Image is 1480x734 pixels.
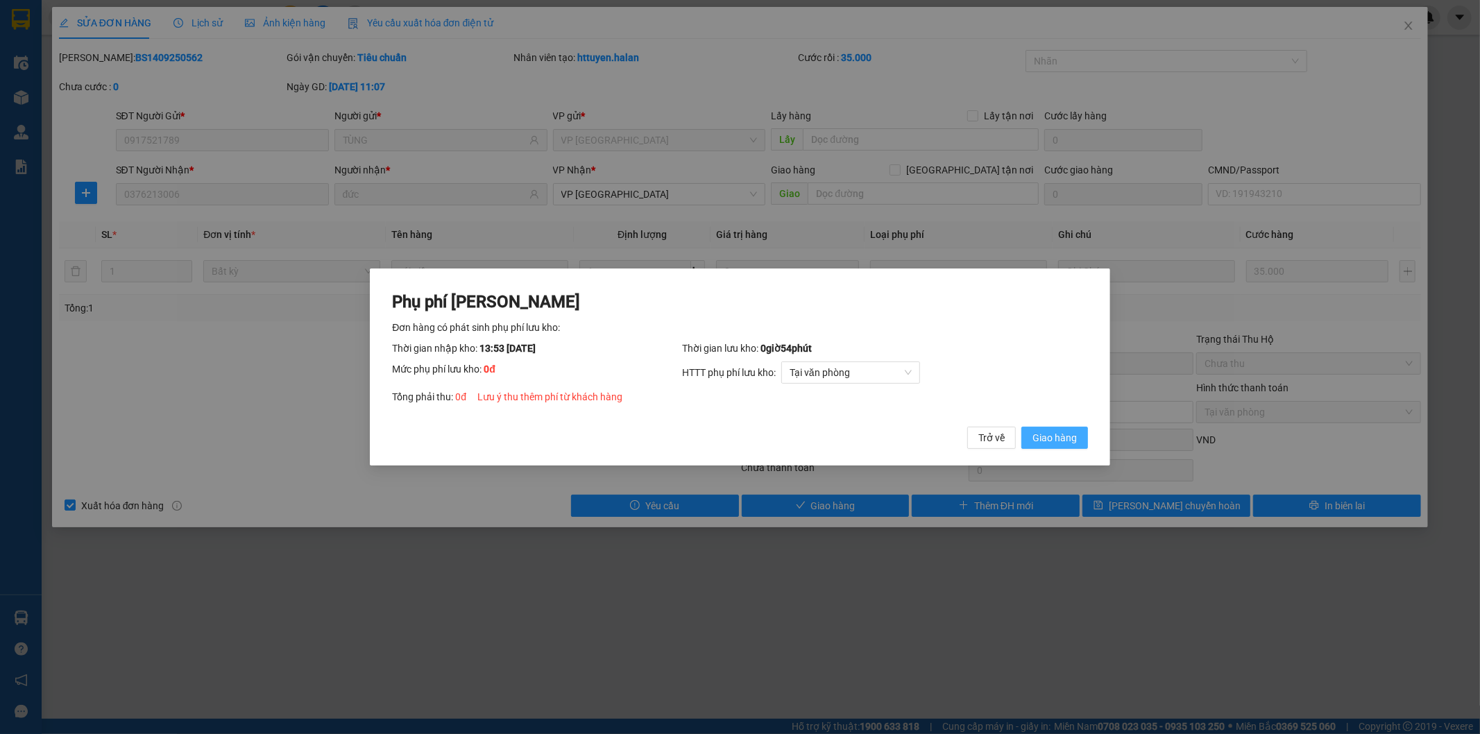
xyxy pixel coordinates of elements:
[130,34,580,51] li: 271 - [PERSON_NAME] - [GEOGRAPHIC_DATA] - [GEOGRAPHIC_DATA]
[1032,430,1077,445] span: Giao hàng
[682,361,1088,384] div: HTTT phụ phí lưu kho:
[477,391,622,402] span: Lưu ý thu thêm phí từ khách hàng
[790,362,912,383] span: Tại văn phòng
[967,427,1016,449] button: Trở về
[17,94,207,141] b: GỬI : VP [GEOGRAPHIC_DATA]
[682,341,1088,356] div: Thời gian lưu kho:
[392,341,682,356] div: Thời gian nhập kho:
[760,343,812,354] span: 0 giờ 54 phút
[392,389,1088,404] div: Tổng phải thu:
[1021,427,1088,449] button: Giao hàng
[455,391,466,402] span: 0 đ
[392,292,580,311] span: Phụ phí [PERSON_NAME]
[484,364,495,375] span: 0 đ
[479,343,536,354] span: 13:53 [DATE]
[978,430,1005,445] span: Trở về
[392,320,1088,335] div: Đơn hàng có phát sinh phụ phí lưu kho:
[392,361,682,384] div: Mức phụ phí lưu kho:
[17,17,121,87] img: logo.jpg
